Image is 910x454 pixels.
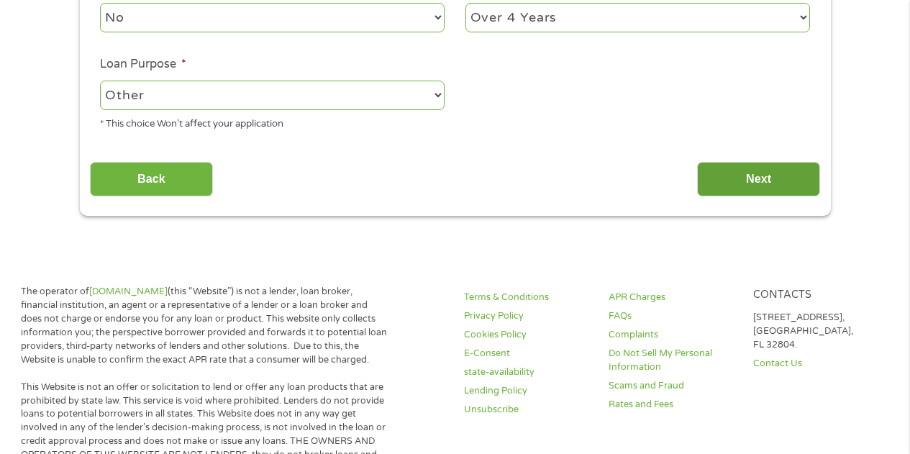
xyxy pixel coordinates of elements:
div: * This choice Won’t affect your application [100,112,445,132]
a: state-availability [464,366,591,379]
a: Cookies Policy [464,328,591,342]
a: Unsubscribe [464,403,591,417]
a: Do Not Sell My Personal Information [609,347,736,374]
label: Loan Purpose [100,57,186,72]
a: [DOMAIN_NAME] [89,286,168,297]
input: Back [90,162,213,197]
a: FAQs [609,309,736,323]
a: Contact Us [753,357,881,371]
a: Scams and Fraud [609,379,736,393]
p: [STREET_ADDRESS], [GEOGRAPHIC_DATA], FL 32804. [753,311,881,352]
input: Next [697,162,820,197]
a: Complaints [609,328,736,342]
a: Lending Policy [464,384,591,398]
a: Rates and Fees [609,398,736,412]
h4: Contacts [753,289,881,302]
a: E-Consent [464,347,591,360]
a: Privacy Policy [464,309,591,323]
p: The operator of (this “Website”) is not a lender, loan broker, financial institution, an agent or... [21,285,391,366]
a: APR Charges [609,291,736,304]
a: Terms & Conditions [464,291,591,304]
